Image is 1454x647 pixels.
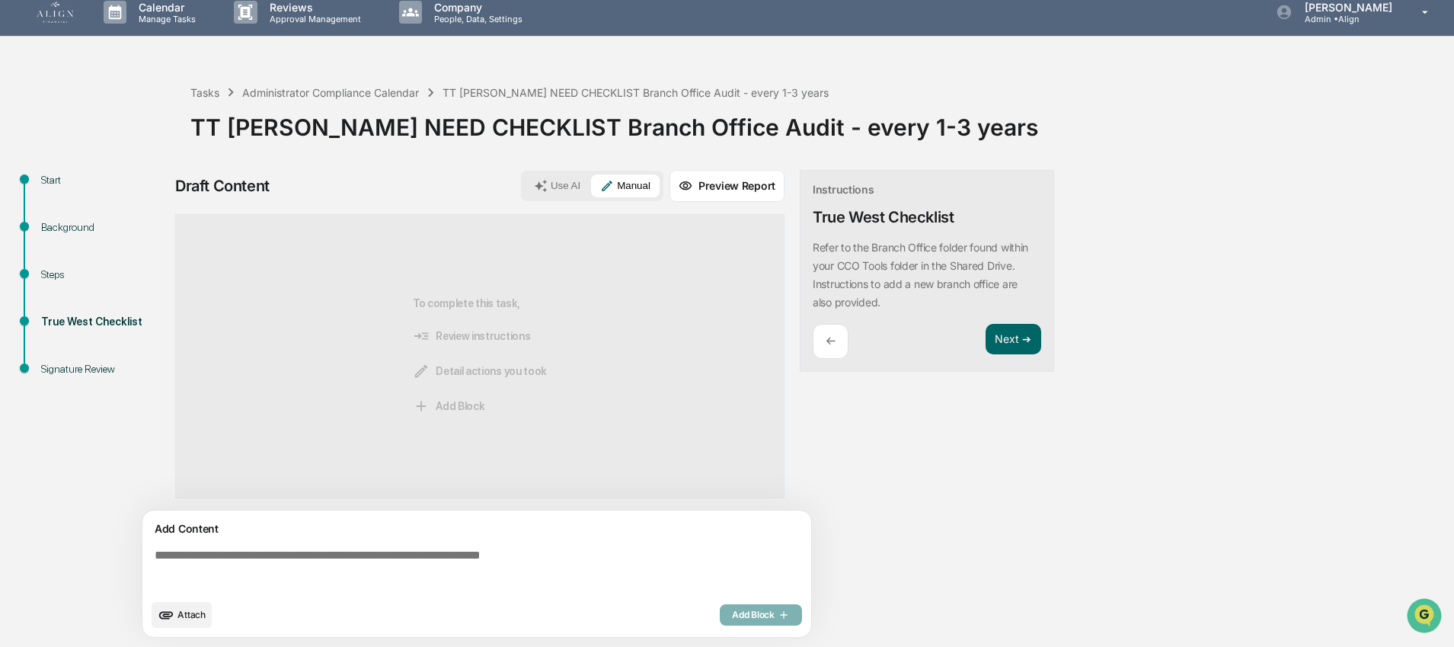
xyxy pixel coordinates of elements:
span: [PERSON_NAME] [47,248,123,261]
p: People, Data, Settings [422,14,530,24]
span: Pylon [152,378,184,389]
a: 🖐️Preclearance [9,306,104,333]
p: Company [422,1,530,14]
div: TT [PERSON_NAME] NEED CHECKLIST Branch Office Audit - every 1-3 years [443,86,829,99]
div: Signature Review [41,361,166,377]
button: Use AI [525,175,590,197]
div: Instructions [813,183,874,196]
p: How can we help? [15,32,277,56]
div: Past conversations [15,169,102,181]
button: Manual [591,175,660,197]
a: 🔎Data Lookup [9,335,102,362]
div: Background [41,219,166,235]
p: [PERSON_NAME] [1293,1,1400,14]
span: Attach [177,609,206,620]
div: Administrator Compliance Calendar [242,86,419,99]
span: [DATE] [50,207,81,219]
img: 1746055101610-c473b297-6a78-478c-a979-82029cc54cd1 [30,249,43,261]
button: upload document [152,602,212,628]
div: Tasks [190,86,219,99]
p: Approval Management [257,14,369,24]
span: [DATE] [135,248,166,261]
div: Draft Content [175,177,270,195]
a: Powered byPylon [107,377,184,389]
span: Detail actions you took [413,363,547,380]
button: See all [236,166,277,184]
img: logo [37,2,73,23]
a: 🗄️Attestations [104,306,195,333]
span: Data Lookup [30,341,96,356]
span: Add Block [413,398,484,415]
div: True West Checklist [813,208,954,226]
span: Preclearance [30,312,98,327]
img: 1746055101610-c473b297-6a78-478c-a979-82029cc54cd1 [15,117,43,144]
p: Calendar [126,1,203,14]
button: Next ➔ [986,324,1041,355]
p: Admin • Align [1293,14,1400,24]
p: Reviews [257,1,369,14]
div: Steps [41,267,166,283]
button: Start new chat [259,121,277,139]
div: 🖐️ [15,313,27,325]
span: Attestations [126,312,189,327]
div: To complete this task, [413,239,547,473]
button: Preview Report [669,170,785,202]
p: ← [826,334,836,348]
div: Add Content [152,520,802,538]
img: 8933085812038_c878075ebb4cc5468115_72.jpg [32,117,59,144]
iframe: Open customer support [1405,597,1446,638]
span: Review instructions [413,328,530,344]
div: 🗄️ [110,313,123,325]
span: • [126,248,132,261]
p: Manage Tasks [126,14,203,24]
div: Start [41,172,166,188]
div: TT [PERSON_NAME] NEED CHECKLIST Branch Office Audit - every 1-3 years [190,101,1446,141]
div: We're available if you need us! [69,132,209,144]
div: Start new chat [69,117,250,132]
div: 🔎 [15,342,27,354]
div: True West Checklist [41,314,166,330]
img: Jack Rasmussen [15,234,40,258]
p: Refer to the Branch Office folder found within your CCO Tools folder in the Shared Drive. Instruc... [813,241,1028,309]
